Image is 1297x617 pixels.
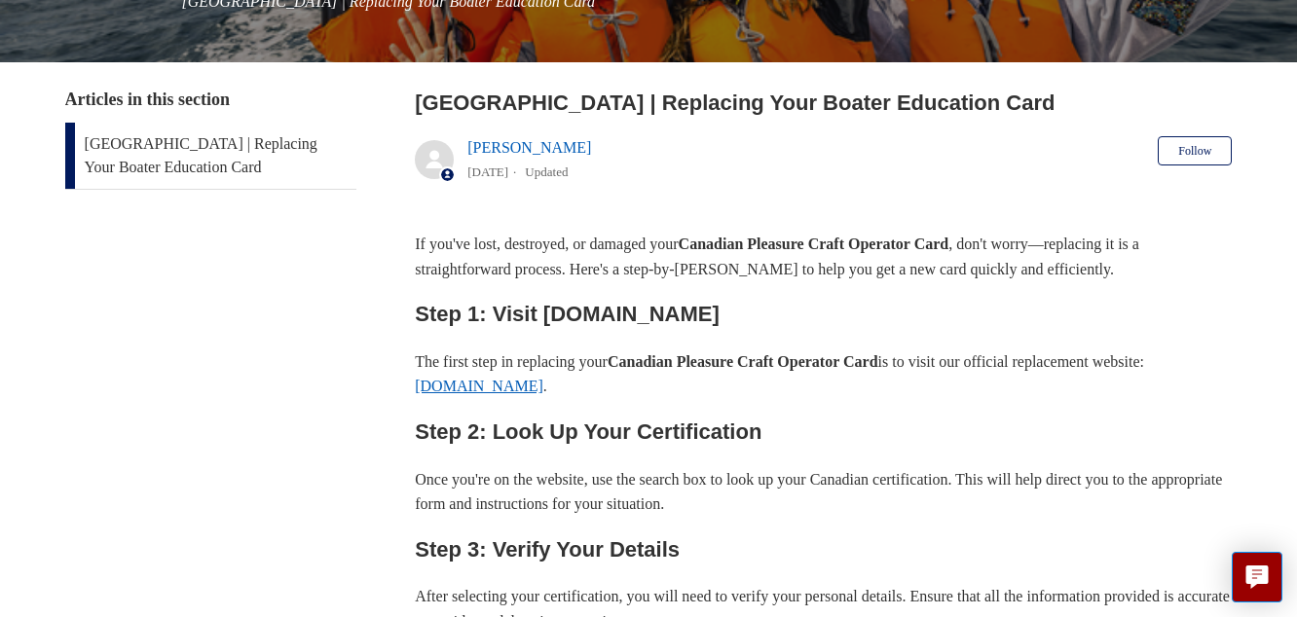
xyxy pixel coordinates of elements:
[525,164,568,179] li: Updated
[415,232,1232,281] p: If you've lost, destroyed, or damaged your , don't worry—replacing it is a straightforward proces...
[1158,136,1232,165] button: Follow Article
[467,139,591,156] a: [PERSON_NAME]
[415,415,1232,449] h2: Step 2: Look Up Your Certification
[65,123,357,189] a: [GEOGRAPHIC_DATA] | Replacing Your Boater Education Card
[415,532,1232,566] h2: Step 3: Verify Your Details
[415,378,543,394] a: [DOMAIN_NAME]
[1232,552,1282,602] button: Live chat
[679,236,949,252] strong: Canadian Pleasure Craft Operator Card
[415,349,1232,399] p: The first step in replacing your is to visit our official replacement website: .
[415,467,1232,517] p: Once you're on the website, use the search box to look up your Canadian certification. This will ...
[415,297,1232,331] h2: Step 1: Visit [DOMAIN_NAME]
[467,164,508,179] time: 05/22/2024, 17:14
[65,90,230,109] span: Articles in this section
[415,87,1232,119] h2: Canada | Replacing Your Boater Education Card
[608,353,878,370] strong: Canadian Pleasure Craft Operator Card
